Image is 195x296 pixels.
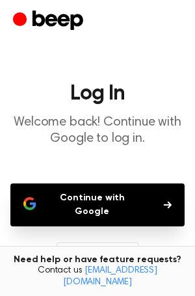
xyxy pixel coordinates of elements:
[13,8,86,34] a: Beep
[10,114,185,147] p: Welcome back! Continue with Google to log in.
[63,266,157,287] a: [EMAIL_ADDRESS][DOMAIN_NAME]
[10,183,185,226] button: Continue with Google
[10,83,185,104] h1: Log In
[8,265,187,288] span: Contact us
